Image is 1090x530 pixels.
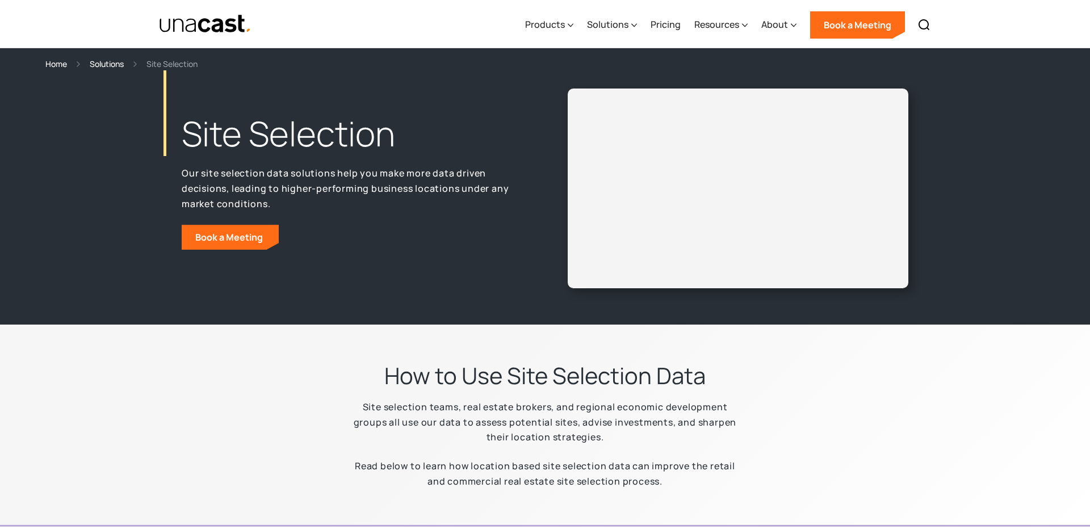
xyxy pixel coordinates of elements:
img: Search icon [917,18,931,32]
a: Home [45,57,67,70]
div: Solutions [587,18,628,31]
a: Solutions [90,57,124,70]
div: Products [525,18,565,31]
div: Resources [694,2,748,48]
a: Book a Meeting [810,11,905,39]
div: Solutions [587,2,637,48]
p: Site selection teams, real estate brokers, and regional economic development groups all use our d... [345,399,745,445]
p: Our site selection data solutions help you make more data driven decisions, leading to higher-per... [182,166,522,211]
a: home [159,14,251,34]
div: About [761,2,796,48]
h1: Site Selection [182,111,522,157]
p: Read below to learn how location based site selection data can improve the retail and commercial ... [345,459,745,489]
div: Site Selection [146,57,198,70]
img: Unacast text logo [159,14,251,34]
div: Resources [694,18,739,31]
div: About [761,18,788,31]
a: Pricing [651,2,681,48]
h2: How to Use Site Selection Data [384,361,706,390]
div: Products [525,2,573,48]
a: Book a Meeting [182,225,279,250]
